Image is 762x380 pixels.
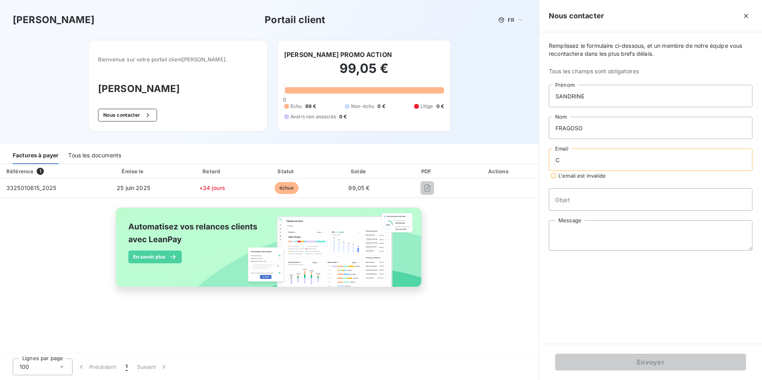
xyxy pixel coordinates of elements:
[37,168,44,175] span: 1
[68,147,121,164] div: Tous les documents
[325,167,393,175] div: Solde
[6,184,56,191] span: 3325010615_2025
[20,363,29,371] span: 100
[13,13,94,27] h3: [PERSON_NAME]
[283,96,286,103] span: 0
[549,42,752,58] span: Remplissez le formulaire ci-dessous, et un membre de notre équipe vous recontactera dans les plus...
[508,17,514,23] span: FR
[348,184,369,191] span: 99,05 €
[436,103,444,110] span: 0 €
[73,358,121,375] button: Précédent
[199,184,225,191] span: +34 jours
[284,50,392,59] h6: [PERSON_NAME] PROMO ACTION
[555,354,746,370] button: Envoyer
[126,363,128,371] span: 1
[98,56,258,63] span: Bienvenue sur votre portail client [PERSON_NAME] .
[339,113,347,120] span: 0 €
[305,103,316,110] span: 99 €
[549,85,752,107] input: placeholder
[284,61,444,84] h2: 99,05 €
[549,188,752,211] input: placeholder
[558,172,606,179] span: L'email est invalide
[6,168,33,174] div: Référence
[377,103,385,110] span: 0 €
[291,103,302,110] span: Échu
[108,203,430,301] img: banner
[351,103,374,110] span: Non-échu
[265,13,325,27] h3: Portail client
[251,167,322,175] div: Statut
[549,117,752,139] input: placeholder
[420,103,433,110] span: Litige
[117,184,150,191] span: 25 juin 2025
[121,358,132,375] button: 1
[176,167,248,175] div: Retard
[98,82,258,96] h3: [PERSON_NAME]
[461,167,538,175] div: Actions
[94,167,173,175] div: Émise le
[549,10,604,22] h5: Nous contacter
[132,358,173,375] button: Suivant
[549,67,752,75] span: Tous les champs sont obligatoires
[98,109,157,121] button: Nous contacter
[397,167,458,175] div: PDF
[13,147,59,164] div: Factures à payer
[275,182,299,194] span: échue
[291,113,336,120] span: Avoirs non associés
[549,149,752,171] input: placeholder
